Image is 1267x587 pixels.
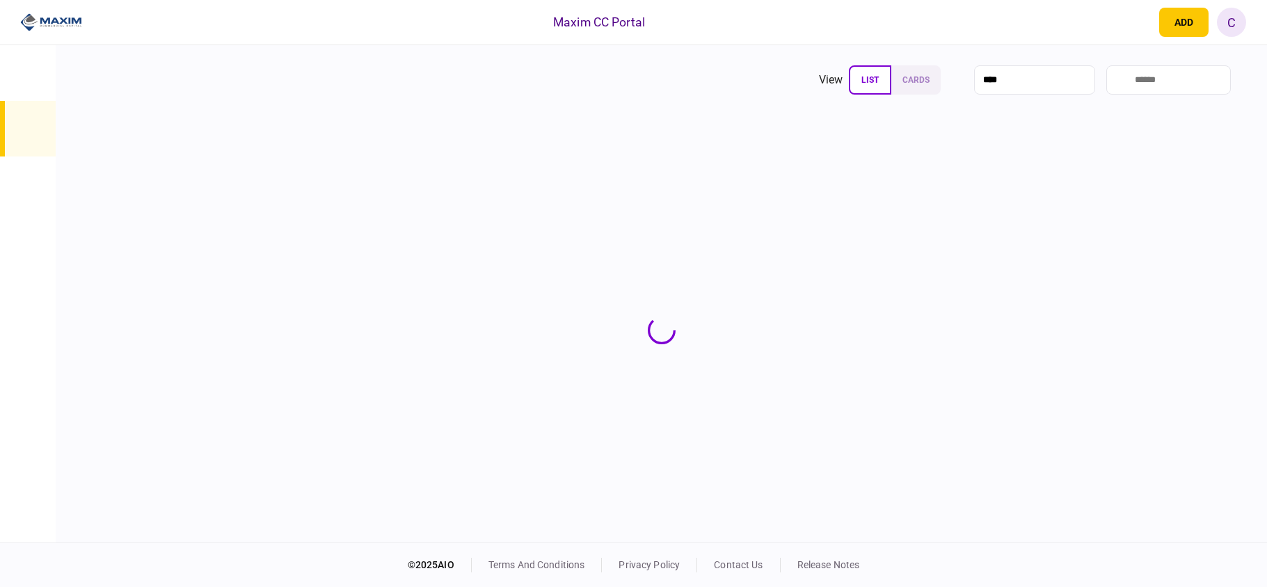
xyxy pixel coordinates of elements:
div: view [819,72,843,88]
a: privacy policy [619,559,680,570]
button: C [1217,8,1246,37]
div: © 2025 AIO [408,558,472,572]
button: open adding identity options [1159,8,1209,37]
span: list [861,75,879,85]
img: client company logo [20,12,82,33]
span: cards [902,75,930,85]
button: open notifications list [1122,8,1151,37]
a: contact us [714,559,763,570]
button: list [849,65,891,95]
div: Maxim CC Portal [553,13,645,31]
button: cards [891,65,941,95]
a: release notes [797,559,860,570]
a: terms and conditions [488,559,585,570]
